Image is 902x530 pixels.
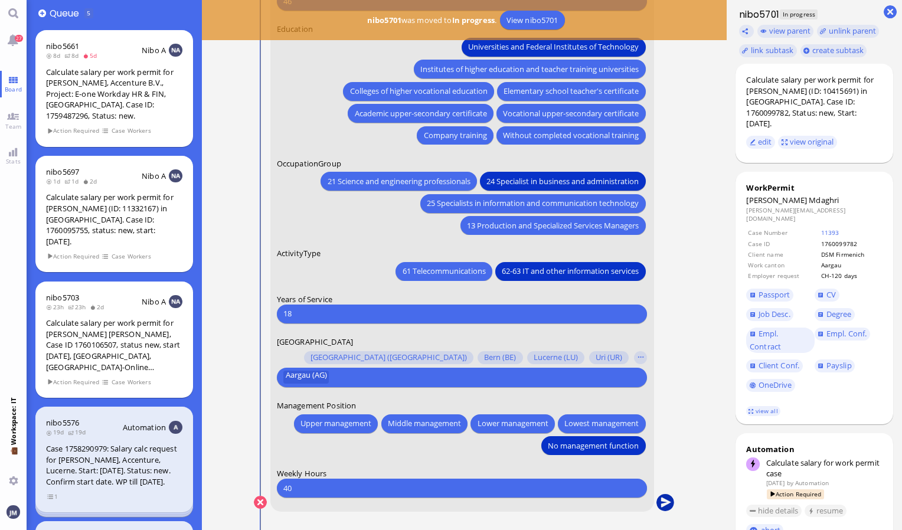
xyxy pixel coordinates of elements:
span: 27 [15,35,23,42]
td: CH-120 days [821,271,881,280]
span: link subtask [751,45,794,55]
span: OccupationGroup [277,158,341,168]
button: Colleges of higher vocational education [344,81,494,100]
span: Action Required [47,377,100,387]
span: Team [2,122,25,130]
span: Management Position [277,400,356,411]
span: Nibo A [142,45,166,55]
span: Middle management [388,417,461,430]
button: Vocational upper-secondary certificate [496,104,645,123]
td: Aargau [821,260,881,270]
button: Cancel [254,496,267,509]
div: Calculate salary for work permit case [766,457,883,479]
span: Uri (UR) [596,353,622,362]
span: ActivityType [277,248,321,259]
span: 21 Science and engineering professionals [328,175,470,187]
button: Lucerne (LU) [527,351,584,364]
button: edit [746,136,775,149]
span: 19d [46,428,68,436]
button: Lowest management [558,414,645,433]
span: Lower management [478,417,548,430]
span: Payslip [826,360,852,371]
button: 21 Science and engineering professionals [321,172,477,191]
span: Empl. Conf. [826,328,867,339]
span: Case Workers [111,251,151,261]
a: nibo5697 [46,166,79,177]
button: resume [805,505,847,518]
dd: [PERSON_NAME][EMAIL_ADDRESS][DOMAIN_NAME] [746,206,883,223]
span: automation@bluelakelegal.com [795,479,829,487]
button: Aargau (AG) [283,371,329,384]
span: 1d [46,177,64,185]
span: Nibo A [142,171,166,181]
span: [GEOGRAPHIC_DATA] [277,336,353,346]
a: View nibo5701 [500,11,565,30]
button: 25 Specialists in information and communication technology [420,194,645,212]
span: 2d [83,177,101,185]
td: Client name [747,250,819,259]
span: No management function [548,439,639,452]
img: Aut [169,421,182,434]
img: You [6,505,19,518]
button: Lower management [471,414,555,433]
span: Elementary school teacher's certificate [504,85,639,97]
span: 8d [64,51,83,60]
a: nibo5703 [46,292,79,303]
div: Calculate salary per work permit for [PERSON_NAME] (ID: 11332167) in [GEOGRAPHIC_DATA]. Case ID: ... [46,192,182,247]
span: Academic upper-secondary certificate [355,107,487,119]
task-group-action-menu: link subtask [739,44,797,57]
span: Empl. Contract [750,328,781,352]
span: 💼 Workspace: IT [9,445,18,472]
span: Stats [3,157,24,165]
button: Bern (BE) [478,351,522,364]
div: WorkPermit [746,182,883,193]
span: Upper management [300,417,371,430]
span: Years of Service [277,293,332,304]
button: Copy ticket nibo5701 link to clipboard [739,25,754,38]
b: nibo5701 [367,15,401,25]
span: In progress [780,9,818,19]
td: Case Number [747,228,819,237]
a: Empl. Conf. [815,328,870,341]
a: Passport [746,289,793,302]
button: Upper management [294,414,378,433]
span: Automation [123,422,166,433]
button: create subtask [800,44,867,57]
td: Work canton [747,260,819,270]
span: 13 Production and Specialized Services Managers [468,219,639,231]
a: Empl. Contract [746,328,814,353]
span: Vocational upper-secondary certificate [504,107,639,119]
b: In progress [452,15,495,25]
td: 1760099782 [821,239,881,248]
span: Action Required [47,126,100,136]
span: Institutes of higher education and teacher training universities [421,63,639,75]
img: NA [169,169,182,182]
a: Job Desc. [746,308,793,321]
span: Queue [50,6,83,20]
button: view original [778,136,837,149]
span: [PERSON_NAME] [746,195,807,205]
span: Client Conf. [759,360,800,371]
span: 61 Telecommunications [403,265,486,277]
button: Elementary school teacher's certificate [497,81,645,100]
img: NA [169,44,182,57]
span: [GEOGRAPHIC_DATA] ([GEOGRAPHIC_DATA]) [311,353,467,362]
button: [GEOGRAPHIC_DATA] ([GEOGRAPHIC_DATA]) [304,351,473,364]
span: Mdaghri [809,195,839,205]
a: Degree [815,308,855,321]
span: Colleges of higher vocational education [350,85,488,97]
a: nibo5576 [46,417,79,428]
button: 13 Production and Specialized Services Managers [460,216,645,235]
div: Calculate salary per work permit for [PERSON_NAME] (ID: 10415691) in [GEOGRAPHIC_DATA]. Case ID: ... [746,74,883,129]
a: Client Conf. [746,359,802,372]
img: NA [169,295,182,308]
span: 23h [68,303,90,311]
span: Lucerne (LU) [534,353,578,362]
button: 24 Specialist in business and administration [480,172,645,191]
span: Case Workers [111,126,151,136]
span: Case Workers [111,377,151,387]
div: Calculate salary per work permit for [PERSON_NAME] [PERSON_NAME], Case ID 1760106507, status new,... [46,318,182,372]
span: Degree [826,309,852,319]
span: Universities and Federal Institutes of Technology [469,41,639,53]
